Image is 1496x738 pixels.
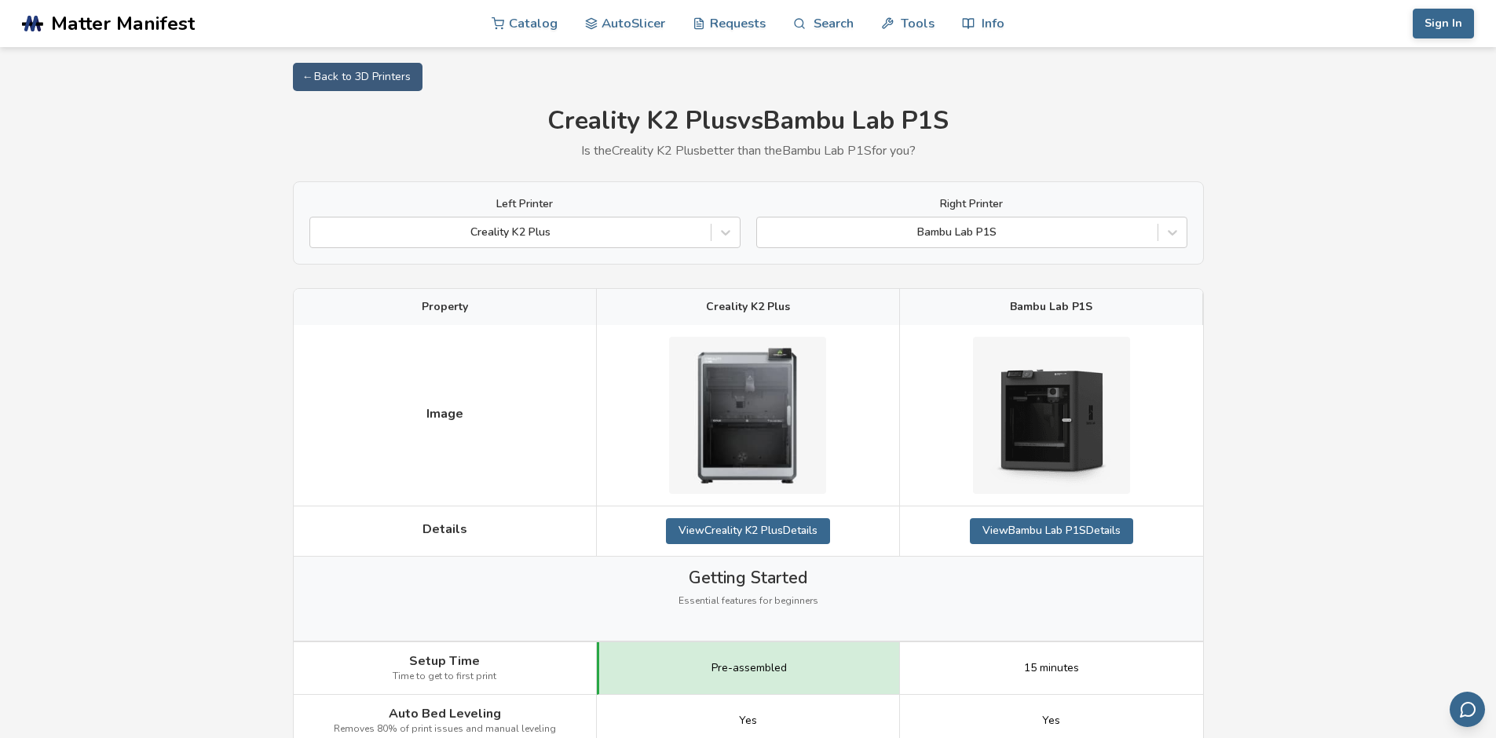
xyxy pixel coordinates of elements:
[739,714,757,727] span: Yes
[393,671,496,682] span: Time to get to first print
[293,107,1204,136] h1: Creality K2 Plus vs Bambu Lab P1S
[679,596,818,607] span: Essential features for beginners
[973,337,1130,494] img: Bambu Lab P1S
[293,63,422,91] a: ← Back to 3D Printers
[1010,301,1092,313] span: Bambu Lab P1S
[970,518,1133,543] a: ViewBambu Lab P1SDetails
[1450,692,1485,727] button: Send feedback via email
[1024,662,1079,674] span: 15 minutes
[765,226,768,239] input: Bambu Lab P1S
[422,301,468,313] span: Property
[409,654,480,668] span: Setup Time
[389,707,501,721] span: Auto Bed Leveling
[711,662,787,674] span: Pre-assembled
[706,301,790,313] span: Creality K2 Plus
[318,226,321,239] input: Creality K2 Plus
[309,198,741,210] label: Left Printer
[1413,9,1474,38] button: Sign In
[51,13,195,35] span: Matter Manifest
[293,144,1204,158] p: Is the Creality K2 Plus better than the Bambu Lab P1S for you?
[669,337,826,494] img: Creality K2 Plus
[1042,714,1060,727] span: Yes
[334,724,556,735] span: Removes 80% of print issues and manual leveling
[426,407,463,421] span: Image
[422,522,467,536] span: Details
[756,198,1187,210] label: Right Printer
[666,518,830,543] a: ViewCreality K2 PlusDetails
[689,568,807,587] span: Getting Started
